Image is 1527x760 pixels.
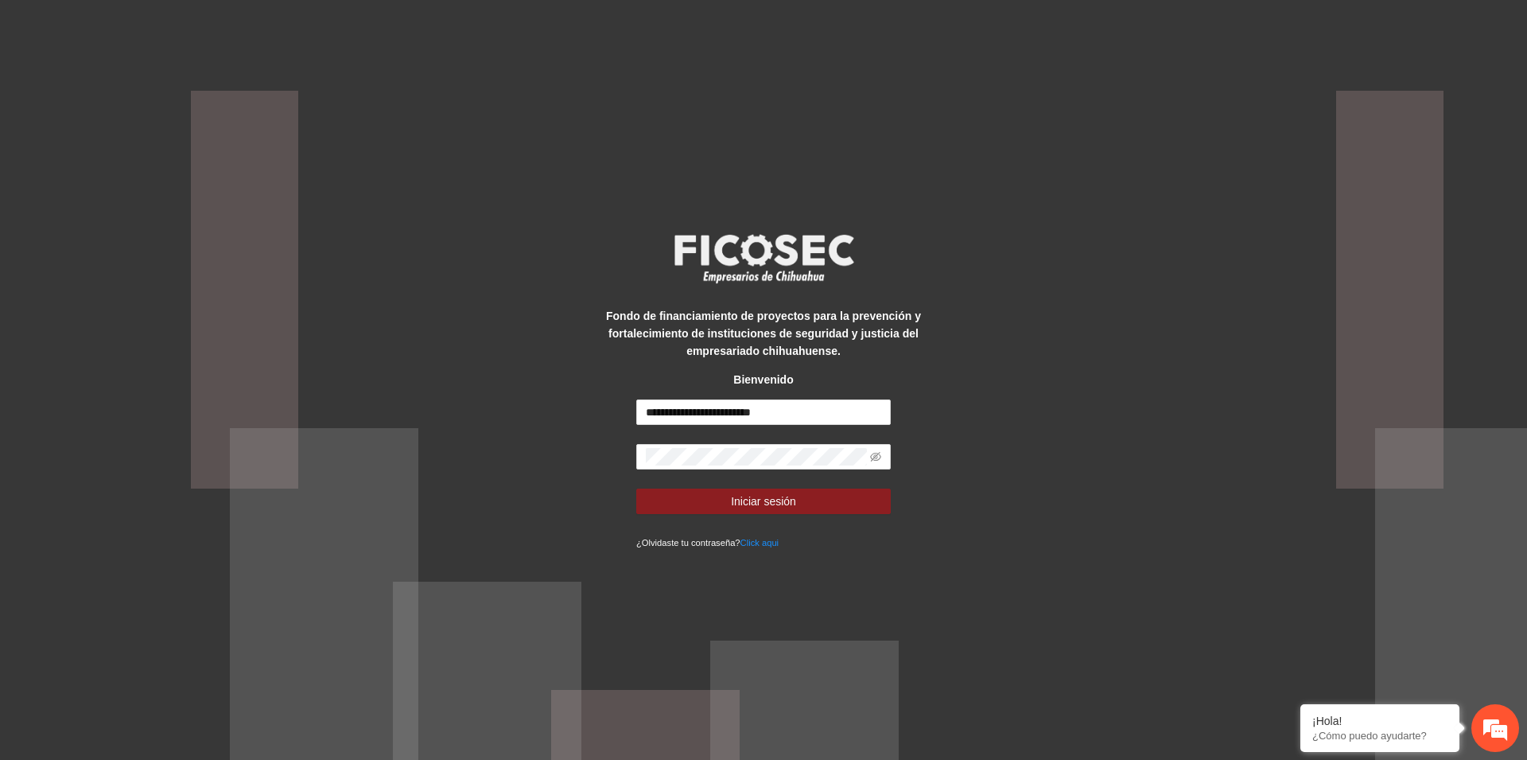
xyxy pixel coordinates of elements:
div: ¡Hola! [1312,715,1447,727]
button: Iniciar sesión [636,489,891,514]
span: Iniciar sesión [731,493,796,510]
strong: Fondo de financiamiento de proyectos para la prevención y fortalecimiento de instituciones de seg... [606,310,921,357]
img: logo [664,229,863,288]
a: Click aqui [740,538,779,548]
p: ¿Cómo puedo ayudarte? [1312,730,1447,742]
span: eye-invisible [870,451,881,462]
small: ¿Olvidaste tu contraseña? [636,538,779,548]
strong: Bienvenido [733,373,793,386]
